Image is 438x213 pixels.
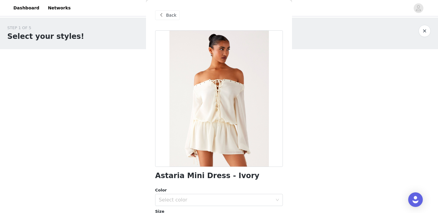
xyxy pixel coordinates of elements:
[7,31,84,42] h1: Select your styles!
[166,12,176,19] span: Back
[155,187,283,193] div: Color
[415,3,421,13] div: avatar
[159,197,273,203] div: Select color
[155,172,259,180] h1: Astaria Mini Dress - Ivory
[408,192,423,207] div: Open Intercom Messenger
[44,1,74,15] a: Networks
[7,25,84,31] div: STEP 1 OF 5
[276,198,279,202] i: icon: down
[10,1,43,15] a: Dashboard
